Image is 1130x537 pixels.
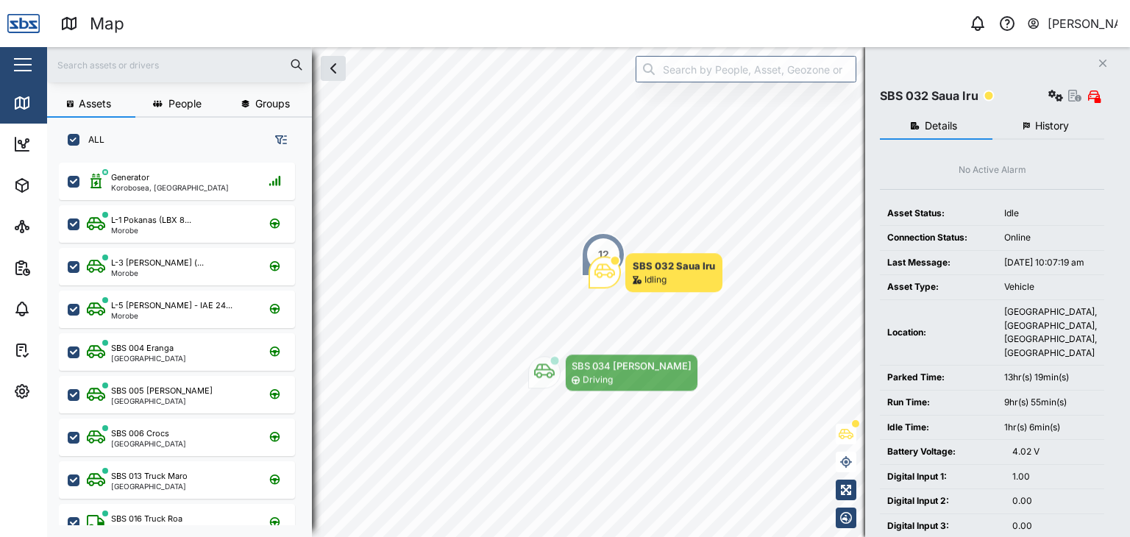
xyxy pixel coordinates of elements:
div: Morobe [111,312,232,319]
div: 4.02 V [1012,445,1097,459]
div: Map [90,11,124,37]
div: L-5 [PERSON_NAME] - IAE 24... [111,299,232,312]
div: Alarms [38,301,84,317]
div: Asset Status: [887,207,989,221]
span: Assets [79,99,111,109]
div: Idle Time: [887,421,989,435]
div: Last Message: [887,256,989,270]
div: Battery Voltage: [887,445,998,459]
div: Asset Type: [887,280,989,294]
div: Korobosea, [GEOGRAPHIC_DATA] [111,184,229,191]
div: Generator [111,171,149,184]
div: 0.00 [1012,519,1097,533]
div: Digital Input 1: [887,470,998,484]
div: No Active Alarm [959,163,1026,177]
div: Sites [38,218,74,235]
div: Dashboard [38,136,104,152]
div: Digital Input 2: [887,494,998,508]
div: SBS 016 Truck Roa [111,513,182,525]
div: SBS 032 Saua Iru [880,87,978,105]
div: L-3 [PERSON_NAME] (... [111,257,204,269]
div: Vehicle [1004,280,1097,294]
span: History [1035,121,1069,131]
label: ALL [79,134,104,146]
div: grid [59,157,311,525]
span: People [168,99,202,109]
div: SBS 006 Crocs [111,427,169,440]
div: Parked Time: [887,371,989,385]
div: Run Time: [887,396,989,410]
div: Online [1004,231,1097,245]
div: [GEOGRAPHIC_DATA] [111,440,186,447]
div: SBS 034 [PERSON_NAME] [572,358,692,373]
div: Map marker [528,354,698,391]
div: Settings [38,383,90,399]
div: Map [38,95,71,111]
div: Morobe [111,227,191,234]
div: SBS 013 Truck Maro [111,470,188,483]
span: Details [925,121,957,131]
div: Digital Input 3: [887,519,998,533]
div: SBS 004 Eranga [111,342,174,355]
div: Location: [887,326,989,340]
div: [GEOGRAPHIC_DATA] [111,355,186,362]
div: [PERSON_NAME] [1048,15,1118,33]
button: [PERSON_NAME] [1026,13,1118,34]
div: Driving [583,373,613,387]
div: 1.00 [1012,470,1097,484]
div: Idle [1004,207,1097,221]
div: Morobe [111,269,204,277]
div: SBS 005 [PERSON_NAME] [111,385,213,397]
div: Reports [38,260,88,276]
span: Groups [255,99,290,109]
input: Search by People, Asset, Geozone or Place [636,56,856,82]
div: Map marker [581,232,625,277]
div: [GEOGRAPHIC_DATA] [111,483,188,490]
div: 1hr(s) 6min(s) [1004,421,1097,435]
div: Connection Status: [887,231,989,245]
div: 13hr(s) 19min(s) [1004,371,1097,385]
div: 0.00 [1012,494,1097,508]
input: Search assets or drivers [56,54,303,76]
canvas: Map [47,47,1130,537]
div: 9hr(s) 55min(s) [1004,396,1097,410]
div: 12 [598,246,609,263]
div: Map marker [589,253,722,292]
div: Idling [644,273,667,287]
div: Tasks [38,342,79,358]
div: Assets [38,177,84,193]
div: L-1 Pokanas (LBX 8... [111,214,191,227]
img: Main Logo [7,7,40,40]
div: [GEOGRAPHIC_DATA], [GEOGRAPHIC_DATA], [GEOGRAPHIC_DATA], [GEOGRAPHIC_DATA] [1004,305,1097,360]
div: [DATE] 10:07:19 am [1004,256,1097,270]
div: SBS 032 Saua Iru [633,258,715,273]
div: [GEOGRAPHIC_DATA] [111,397,213,405]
